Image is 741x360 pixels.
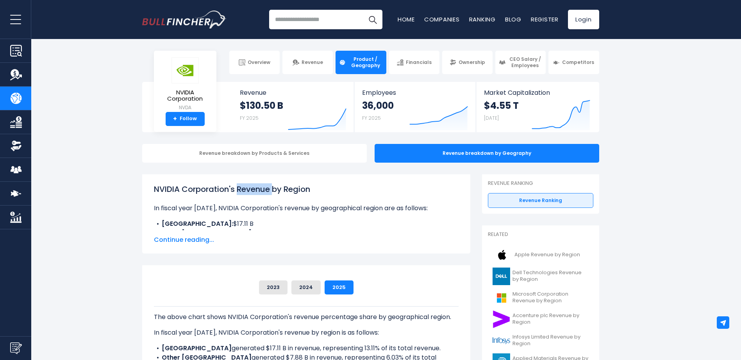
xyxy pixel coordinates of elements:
[154,235,459,245] span: Continue reading...
[476,82,598,132] a: Market Capitalization $4.55 T [DATE]
[424,15,460,23] a: Companies
[488,287,593,309] a: Microsoft Corporation Revenue by Region
[154,312,459,322] p: The above chart shows NVIDIA Corporation's revenue percentage share by geographical region.
[406,59,432,66] span: Financials
[484,99,519,112] strong: $4.55 T
[354,82,476,132] a: Employees 36,000 FY 2025
[248,59,270,66] span: Overview
[336,51,386,74] a: Product / Geography
[154,183,459,195] h1: NVIDIA Corporation's Revenue by Region
[160,57,211,112] a: NVIDIA Corporation NVDA
[282,51,333,74] a: Revenue
[514,252,580,258] span: Apple Revenue by Region
[166,112,205,126] a: +Follow
[154,219,459,229] li: $17.11 B
[362,89,468,96] span: Employees
[154,229,459,238] li: $7.88 B
[488,180,593,187] p: Revenue Ranking
[508,56,542,68] span: CEO Salary / Employees
[10,140,22,152] img: Ownership
[362,99,394,112] strong: 36,000
[493,310,510,328] img: ACN logo
[512,291,589,304] span: Microsoft Corporation Revenue by Region
[389,51,439,74] a: Financials
[232,82,354,132] a: Revenue $130.50 B FY 2025
[442,51,493,74] a: Ownership
[160,89,210,102] span: NVIDIA Corporation
[162,344,232,353] b: [GEOGRAPHIC_DATA]
[398,15,415,23] a: Home
[512,334,589,347] span: Infosys Limited Revenue by Region
[348,56,382,68] span: Product / Geography
[488,244,593,266] a: Apple Revenue by Region
[160,104,210,111] small: NVDA
[259,280,287,294] button: 2023
[484,115,499,121] small: [DATE]
[240,99,283,112] strong: $130.50 B
[302,59,323,66] span: Revenue
[142,11,227,28] img: Bullfincher logo
[548,51,599,74] a: Competitors
[162,219,233,228] b: [GEOGRAPHIC_DATA]:
[154,344,459,353] li: generated $17.11 B in revenue, representing 13.11% of its total revenue.
[531,15,559,23] a: Register
[362,115,381,121] small: FY 2025
[154,328,459,337] p: In fiscal year [DATE], NVIDIA Corporation's revenue by region is as follows:
[142,144,367,163] div: Revenue breakdown by Products & Services
[493,332,510,349] img: INFY logo
[173,115,177,122] strong: +
[484,89,590,96] span: Market Capitalization
[493,268,510,285] img: DELL logo
[154,204,459,213] p: In fiscal year [DATE], NVIDIA Corporation's revenue by geographical region are as follows:
[375,144,599,163] div: Revenue breakdown by Geography
[493,246,512,264] img: AAPL logo
[240,115,259,121] small: FY 2025
[469,15,496,23] a: Ranking
[488,330,593,351] a: Infosys Limited Revenue by Region
[488,309,593,330] a: Accenture plc Revenue by Region
[488,193,593,208] a: Revenue Ranking
[229,51,280,74] a: Overview
[512,312,589,326] span: Accenture plc Revenue by Region
[488,266,593,287] a: Dell Technologies Revenue by Region
[568,10,599,29] a: Login
[493,289,510,307] img: MSFT logo
[363,10,382,29] button: Search
[459,59,485,66] span: Ownership
[291,280,321,294] button: 2024
[505,15,521,23] a: Blog
[162,229,253,238] b: Other [GEOGRAPHIC_DATA]:
[142,11,226,28] a: Go to homepage
[562,59,594,66] span: Competitors
[512,270,589,283] span: Dell Technologies Revenue by Region
[488,231,593,238] p: Related
[495,51,546,74] a: CEO Salary / Employees
[240,89,346,96] span: Revenue
[325,280,354,294] button: 2025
